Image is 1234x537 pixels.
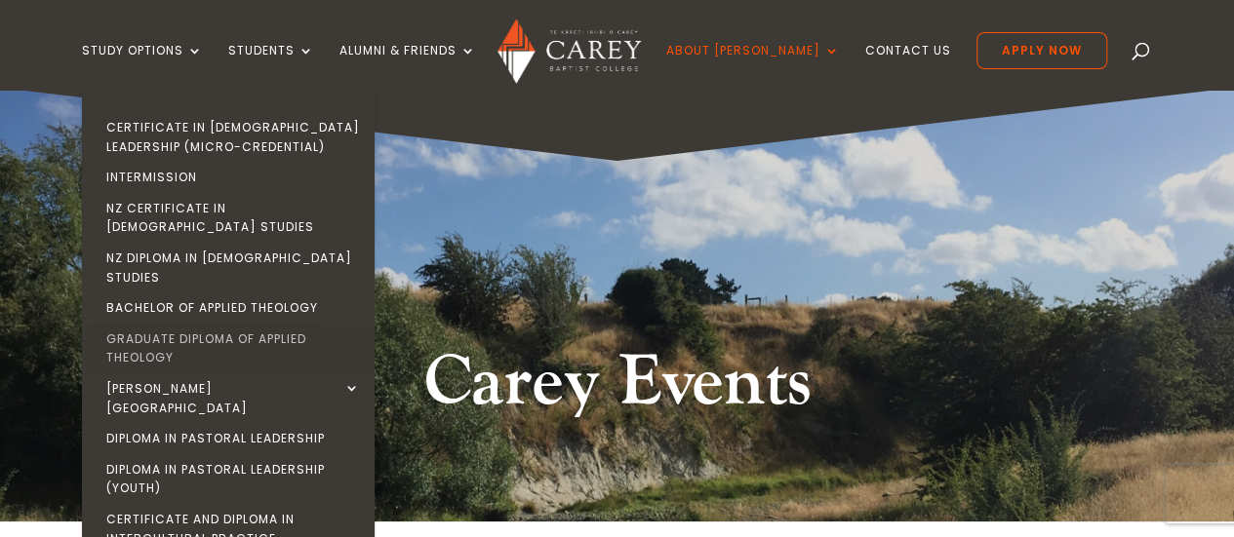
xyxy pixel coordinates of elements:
[87,243,379,292] a: NZ Diploma in [DEMOGRAPHIC_DATA] Studies
[228,44,314,90] a: Students
[87,162,379,193] a: Intermission
[87,324,379,373] a: Graduate Diploma of Applied Theology
[87,423,379,454] a: Diploma in Pastoral Leadership
[87,193,379,243] a: NZ Certificate in [DEMOGRAPHIC_DATA] Studies
[498,19,641,84] img: Carey Baptist College
[865,44,951,90] a: Contact Us
[82,44,203,90] a: Study Options
[87,373,379,423] a: [PERSON_NAME][GEOGRAPHIC_DATA]
[87,292,379,324] a: Bachelor of Applied Theology
[976,32,1107,69] a: Apply Now
[339,44,476,90] a: Alumni & Friends
[252,337,983,439] h1: Carey Events
[666,44,840,90] a: About [PERSON_NAME]
[87,454,379,504] a: Diploma in Pastoral Leadership (Youth)
[87,112,379,162] a: Certificate in [DEMOGRAPHIC_DATA] Leadership (Micro-credential)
